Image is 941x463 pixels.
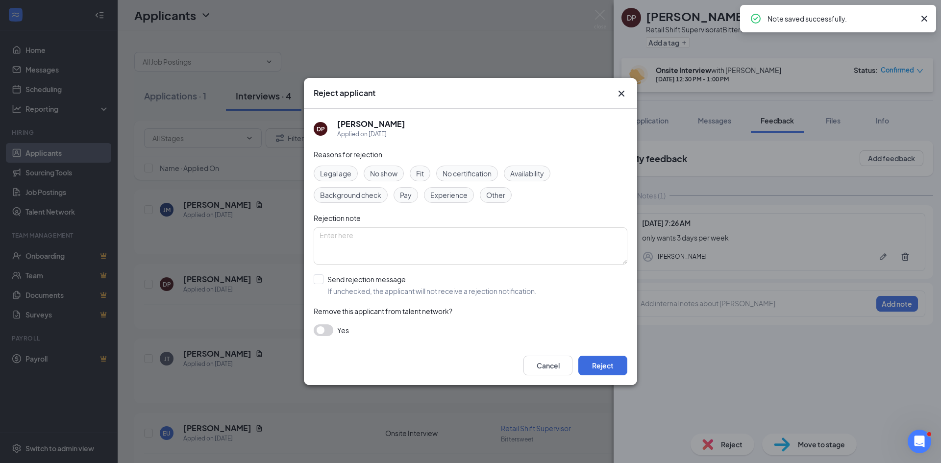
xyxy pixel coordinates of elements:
span: Fit [416,168,424,179]
span: Legal age [320,168,351,179]
span: Reasons for rejection [314,150,382,159]
span: Background check [320,190,381,200]
div: Applied on [DATE] [337,129,405,139]
h3: Reject applicant [314,88,375,98]
span: Rejection note [314,214,361,222]
button: Close [616,88,627,99]
span: Remove this applicant from talent network? [314,307,452,316]
div: DP [317,125,325,133]
button: Cancel [523,356,572,375]
span: Experience [430,190,468,200]
span: Other [486,190,505,200]
h5: [PERSON_NAME] [337,119,405,129]
iframe: Intercom live chat [908,430,931,453]
span: No show [370,168,397,179]
span: Yes [337,324,349,336]
svg: Cross [918,13,930,24]
span: No certification [443,168,492,179]
svg: CheckmarkCircle [750,13,762,24]
svg: Cross [616,88,627,99]
span: Availability [510,168,544,179]
button: Reject [578,356,627,375]
span: Pay [400,190,412,200]
div: Note saved successfully. [768,13,915,24]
